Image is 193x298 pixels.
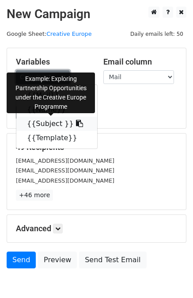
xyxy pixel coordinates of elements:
span: Daily emails left: 50 [127,29,186,39]
a: +46 more [16,190,53,201]
h2: New Campaign [7,7,186,22]
div: Example: Exploring Partnership Opportunities under the Creative Europe Programme [7,73,95,113]
h5: Email column [103,57,178,67]
a: Preview [38,252,77,268]
h5: Advanced [16,224,177,233]
iframe: Chat Widget [149,256,193,298]
a: {{Template}} [16,131,97,145]
a: Send [7,252,36,268]
small: [EMAIL_ADDRESS][DOMAIN_NAME] [16,177,114,184]
h5: Variables [16,57,90,67]
a: {{Subject }} [16,117,97,131]
small: Google Sheet: [7,31,92,37]
a: Daily emails left: 50 [127,31,186,37]
small: [EMAIL_ADDRESS][DOMAIN_NAME] [16,157,114,164]
a: Creative Europe [46,31,91,37]
small: [EMAIL_ADDRESS][DOMAIN_NAME] [16,167,114,174]
a: Send Test Email [79,252,146,268]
